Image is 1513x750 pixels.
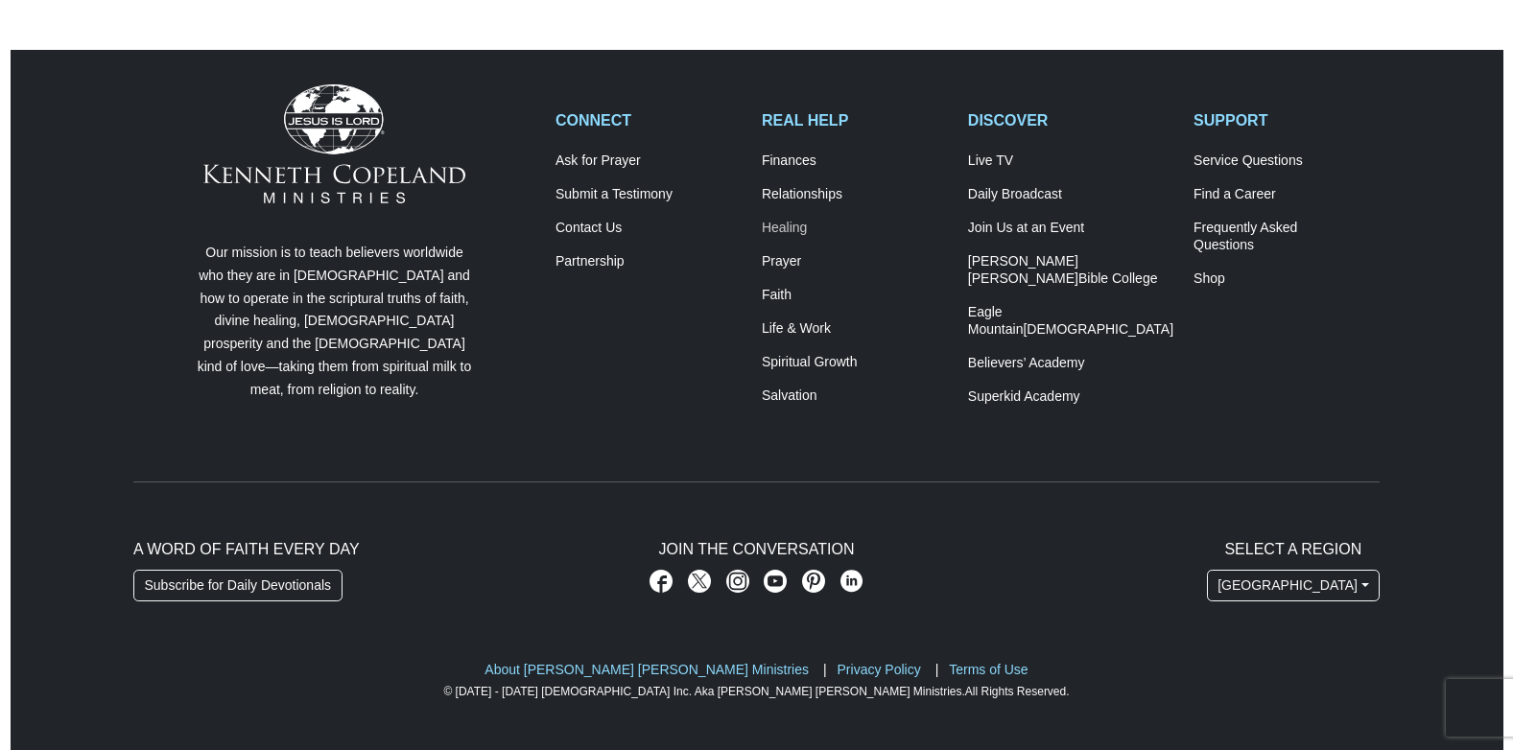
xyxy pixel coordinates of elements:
[1194,186,1380,203] a: Find a Career
[968,253,1173,288] a: [PERSON_NAME] [PERSON_NAME]Bible College
[556,152,742,170] a: Ask for Prayer
[968,355,1173,372] a: Believers’ Academy
[1194,152,1380,170] a: Service Questions
[762,186,948,203] a: Relationships
[556,220,742,237] a: Contact Us
[762,287,948,304] a: Faith
[1078,270,1158,286] span: Bible College
[1207,540,1380,558] h2: Select A Region
[762,111,948,129] h2: REAL HELP
[762,387,948,405] a: Salvation
[838,662,921,677] a: Privacy Policy
[1194,220,1380,254] a: Frequently AskedQuestions
[485,662,809,677] a: About [PERSON_NAME] [PERSON_NAME] Ministries
[762,220,948,237] a: Healing
[1194,270,1380,288] a: Shop
[695,685,965,698] a: Aka [PERSON_NAME] [PERSON_NAME] Ministries.
[762,253,948,270] a: Prayer
[556,253,742,270] a: Partnership
[203,84,465,203] img: Kenneth Copeland Ministries
[968,304,1173,339] a: Eagle Mountain[DEMOGRAPHIC_DATA]
[949,662,1028,677] a: Terms of Use
[541,685,692,698] a: [DEMOGRAPHIC_DATA] Inc.
[556,111,742,129] h2: CONNECT
[1207,570,1380,602] button: [GEOGRAPHIC_DATA]
[556,540,957,558] h2: Join The Conversation
[762,354,948,371] a: Spiritual Growth
[1194,111,1380,129] h2: SUPPORT
[193,242,476,402] p: Our mission is to teach believers worldwide who they are in [DEMOGRAPHIC_DATA] and how to operate...
[968,220,1173,237] a: Join Us at an Event
[133,682,1380,701] p: All Rights Reserved.
[762,152,948,170] a: Finances
[133,570,343,602] a: Subscribe for Daily Devotionals
[133,541,360,557] span: A Word of Faith Every Day
[968,152,1173,170] a: Live TV
[968,111,1173,129] h2: DISCOVER
[556,186,742,203] a: Submit a Testimony
[968,186,1173,203] a: Daily Broadcast
[443,685,537,698] a: © [DATE] - [DATE]
[762,320,948,338] a: Life & Work
[968,388,1173,406] a: Superkid Academy
[1023,321,1173,337] span: [DEMOGRAPHIC_DATA]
